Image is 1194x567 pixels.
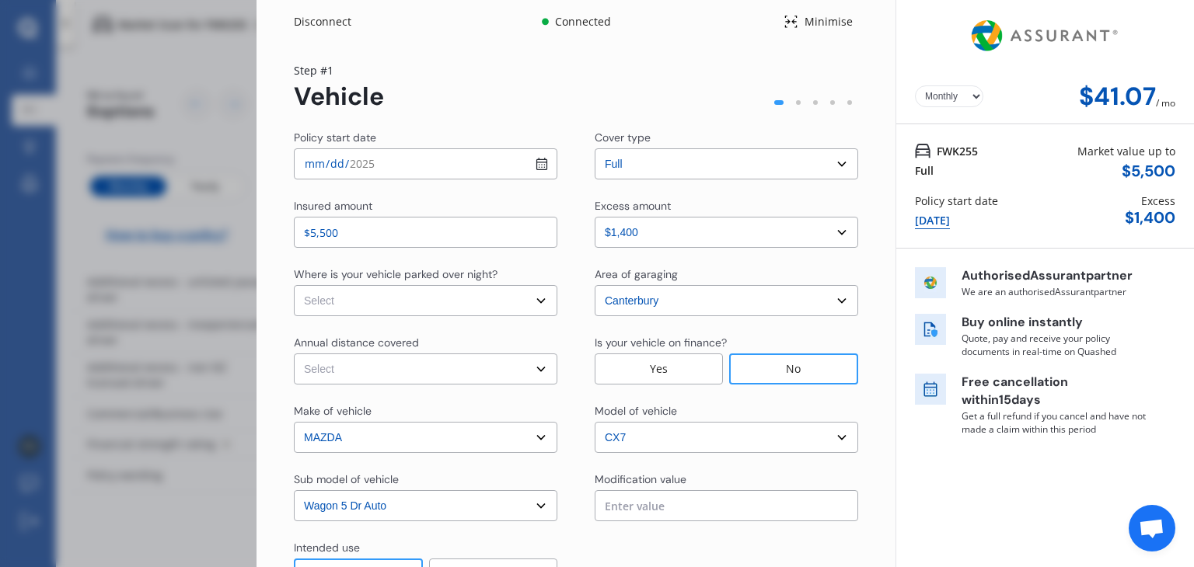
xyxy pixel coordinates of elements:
[294,217,557,248] input: Enter insured amount
[915,193,998,209] div: Policy start date
[962,285,1148,298] p: We are an authorised Assurant partner
[294,266,497,282] div: Where is your vehicle parked over night?
[595,471,686,487] div: Modification value
[294,148,557,179] input: dd / mm / yyyy
[294,335,419,350] div: Annual distance covered
[294,82,384,111] div: Vehicle
[294,471,399,487] div: Sub model of vehicle
[1141,193,1175,209] div: Excess
[798,14,858,30] div: Minimise
[595,353,723,384] div: Yes
[729,353,858,384] div: No
[962,332,1148,358] p: Quote, pay and receive your policy documents in real-time on Quashed
[962,409,1148,436] p: Get a full refund if you cancel and have not made a claim within this period
[1125,209,1175,227] div: $ 1,400
[1122,162,1175,180] div: $ 5,500
[962,374,1148,409] p: Free cancellation within 15 days
[294,14,368,30] div: Disconnect
[937,143,978,159] span: FWK255
[1077,143,1175,159] div: Market value up to
[595,403,677,419] div: Model of vehicle
[595,266,678,282] div: Area of garaging
[595,130,651,145] div: Cover type
[1129,505,1175,551] div: Open chat
[294,403,372,419] div: Make of vehicle
[595,198,671,214] div: Excess amount
[552,14,613,30] div: Connected
[294,540,360,555] div: Intended use
[915,374,946,405] img: free cancel icon
[967,6,1123,65] img: Assurant.png
[915,162,934,179] div: Full
[294,130,376,145] div: Policy start date
[962,314,1148,332] p: Buy online instantly
[595,335,727,350] div: Is your vehicle on finance?
[1079,82,1156,111] div: $41.07
[294,198,372,214] div: Insured amount
[294,62,384,78] div: Step # 1
[962,267,1148,285] p: Authorised Assurant partner
[915,314,946,345] img: buy online icon
[1156,82,1175,111] div: / mo
[595,490,858,521] input: Enter value
[915,212,950,229] div: [DATE]
[915,267,946,298] img: insurer icon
